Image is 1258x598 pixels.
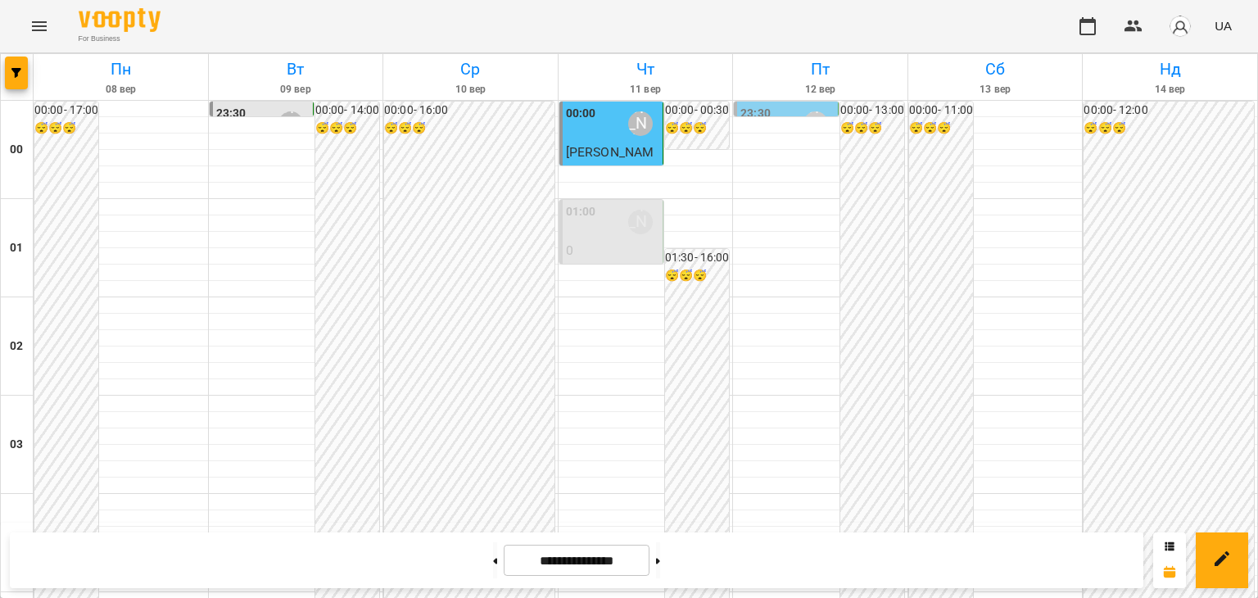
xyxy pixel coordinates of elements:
h6: 00:00 - 13:00 [840,102,904,120]
img: avatar_s.png [1169,15,1192,38]
span: [PERSON_NAME] [566,144,654,179]
h6: Пн [36,57,206,82]
h6: 00:00 - 17:00 [34,102,98,120]
h6: 😴😴😴 [665,120,729,138]
span: UA [1215,17,1232,34]
h6: 10 вер [386,82,555,97]
h6: 😴😴😴 [1084,120,1254,138]
span: For Business [79,34,161,44]
h6: Сб [911,57,1080,82]
p: індивід шч 45 хв [566,260,659,299]
h6: 03 [10,436,23,454]
h6: 01:30 - 16:00 [665,249,729,267]
h6: 00:00 - 11:00 [909,102,973,120]
label: 00:00 [566,105,596,123]
label: 23:30 [740,105,771,123]
h6: 😴😴😴 [315,120,379,138]
h6: 09 вер [211,82,381,97]
div: Мосюра Лариса [278,111,303,136]
h6: 00 [10,141,23,159]
h6: 😴😴😴 [840,120,904,138]
h6: 😴😴😴 [34,120,98,138]
img: Voopty Logo [79,8,161,32]
h6: 13 вер [911,82,1080,97]
h6: 😴😴😴 [384,120,554,138]
h6: Ср [386,57,555,82]
button: Menu [20,7,59,46]
h6: 00:00 - 12:00 [1084,102,1254,120]
button: UA [1208,11,1238,41]
h6: 00:00 - 16:00 [384,102,554,120]
h6: 😴😴😴 [909,120,973,138]
h6: 12 вер [735,82,905,97]
h6: 00:00 - 14:00 [315,102,379,120]
div: Мосюра Лариса [628,111,653,136]
div: Мосюра Лариса [628,210,653,234]
h6: Пт [735,57,905,82]
h6: 08 вер [36,82,206,97]
h6: Чт [561,57,731,82]
div: Мосюра Лариса [803,111,828,136]
h6: Вт [211,57,381,82]
label: 01:00 [566,203,596,221]
h6: 😴😴😴 [665,267,729,285]
h6: Нд [1085,57,1255,82]
label: 23:30 [216,105,247,123]
p: 0 [566,241,659,260]
h6: 02 [10,338,23,356]
h6: 11 вер [561,82,731,97]
h6: 14 вер [1085,82,1255,97]
h6: 00:00 - 00:30 [665,102,729,120]
h6: 01 [10,239,23,257]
